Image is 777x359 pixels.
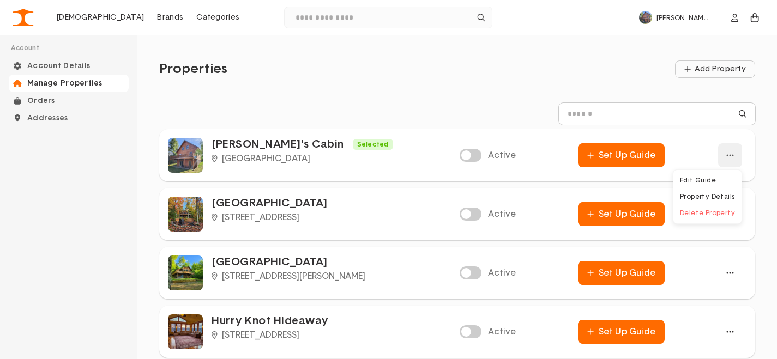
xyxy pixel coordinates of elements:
[222,271,451,282] address: [STREET_ADDRESS][PERSON_NAME]
[676,188,739,205] button: Property Details
[51,9,149,26] a: [DEMOGRAPHIC_DATA]
[488,209,518,220] div: Active
[159,306,755,358] div: Hurry Knot HideawayHurry Knot Hideaway[STREET_ADDRESS]ActiveSet Up Guide
[726,9,743,26] button: dropdown trigger
[152,9,189,26] a: Brands
[488,326,518,338] div: Active
[488,267,518,279] div: Active
[222,153,451,165] address: [GEOGRAPHIC_DATA]
[676,205,739,221] button: Delete Property
[212,255,328,269] h3: [GEOGRAPHIC_DATA]
[9,75,129,92] div: Manage Properties
[159,57,227,81] h2: Properties
[9,109,129,127] div: Addresses
[13,9,34,26] img: Inhouse
[578,320,665,344] button: Set Up Guide
[222,212,451,223] address: [STREET_ADDRESS]
[633,8,724,27] button: Kurt's Cabin[PERSON_NAME]'s Cabin
[578,143,665,167] button: Set Up Guide
[676,172,739,188] button: Edit Guide
[675,60,755,78] a: Add Property
[578,202,665,226] button: Set Up Guide
[168,197,203,232] img: Acorn Shores Resort
[168,314,203,349] img: Hurry Knot Hideaway
[168,255,203,290] img: Acorn Shores Lake House
[9,92,129,109] li: Navigation item
[9,109,129,127] li: Navigation item
[578,261,665,285] button: Set Up Guide
[159,247,755,299] div: Acorn Shores Lake House[GEOGRAPHIC_DATA][STREET_ADDRESS][PERSON_NAME]ActiveSet Up Guide
[488,150,518,161] div: Active
[222,330,451,341] address: [STREET_ADDRESS]
[9,92,129,109] div: Orders
[212,197,328,210] h3: [GEOGRAPHIC_DATA]
[159,188,755,240] div: Acorn Shores Resort[GEOGRAPHIC_DATA][STREET_ADDRESS]ActiveSet Up Guide
[159,129,755,181] div: Kurt's CabinSelected[PERSON_NAME]'s Cabin[GEOGRAPHIC_DATA]ActiveSet Up Guide
[212,138,344,151] h3: [PERSON_NAME]'s Cabin
[191,9,245,26] a: Categories
[656,14,718,21] p: [PERSON_NAME]'s Cabin
[9,75,129,92] li: Navigation item
[168,138,203,173] img: Kurt's Cabin
[639,11,652,24] img: Kurt's Cabin
[212,314,328,327] h3: Hurry Knot Hideaway
[9,57,129,75] li: Navigation item
[9,57,129,75] div: Account Details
